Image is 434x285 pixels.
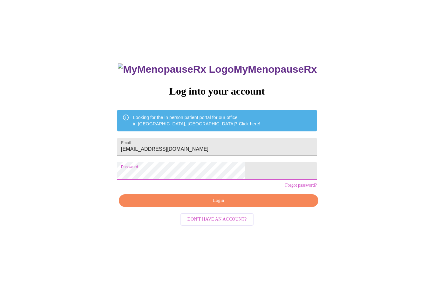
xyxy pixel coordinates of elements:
a: Forgot password? [285,183,317,188]
a: Don't have an account? [179,216,255,222]
span: Login [126,197,311,205]
img: MyMenopauseRx Logo [118,63,234,75]
h3: Log into your account [117,85,317,97]
h3: MyMenopauseRx [118,63,317,75]
button: Login [119,194,318,207]
div: Looking for the in person patient portal for our office in [GEOGRAPHIC_DATA], [GEOGRAPHIC_DATA]? [133,112,261,129]
span: Don't have an account? [187,215,247,223]
button: Don't have an account? [180,213,254,226]
a: Click here! [239,121,261,126]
